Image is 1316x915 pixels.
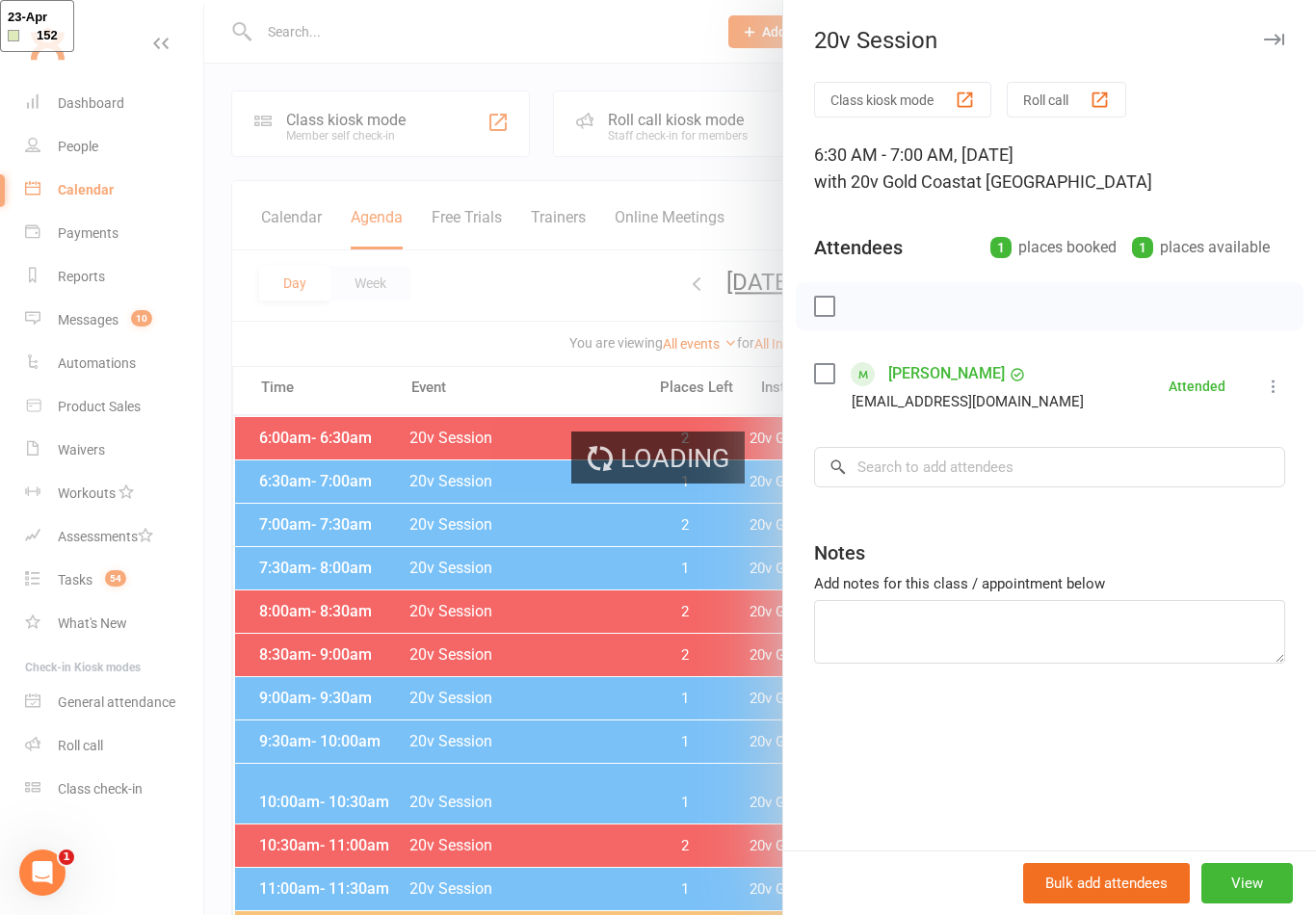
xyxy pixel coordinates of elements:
[1132,237,1153,258] div: 1
[1007,82,1126,118] button: Roll call
[814,82,991,118] button: Class kiosk mode
[888,358,1005,389] a: [PERSON_NAME]
[814,171,966,192] span: with 20v Gold Coast
[1201,863,1293,903] button: View
[814,572,1285,595] div: Add notes for this class / appointment below
[59,850,74,865] span: 1
[990,234,1117,261] div: places booked
[19,850,66,896] iframe: Intercom live chat
[814,447,1285,487] input: Search to add attendees
[1169,379,1225,393] div: Attended
[1023,863,1190,903] button: Bulk add attendees
[814,539,865,566] div: Notes
[990,237,1012,258] div: 1
[814,142,1285,196] div: 6:30 AM - 7:00 AM, [DATE]
[852,389,1084,414] div: [EMAIL_ADDRESS][DOMAIN_NAME]
[1132,234,1270,261] div: places available
[783,27,1316,54] div: 20v Session
[966,171,1152,192] span: at [GEOGRAPHIC_DATA]
[814,234,903,261] div: Attendees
